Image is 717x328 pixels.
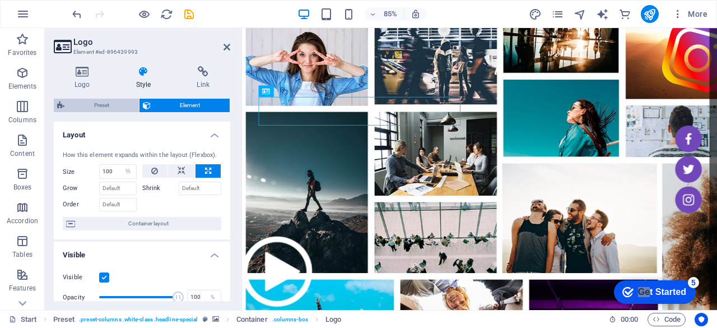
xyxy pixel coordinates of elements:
[139,99,230,112] button: Element
[10,149,35,158] p: Content
[695,313,708,326] button: Usercentrics
[551,7,565,21] button: pages
[653,313,681,326] span: Code
[53,313,342,326] nav: breadcrumb
[621,313,638,326] span: 00 00
[618,8,631,21] i: Commerce
[63,198,99,211] label: Order
[54,242,230,262] h4: Visible
[8,116,36,124] p: Columns
[53,313,75,326] span: Click to select. Double-click to edit
[73,47,208,57] h3: Element #ed-896439993
[596,8,609,21] i: AI Writer
[68,99,136,112] span: Preset
[574,8,586,21] i: Navigator
[13,183,32,192] p: Boxes
[9,284,36,293] p: Features
[325,313,341,326] span: Click to select. Double-click to edit
[668,5,712,23] button: More
[641,5,659,23] button: publish
[381,7,399,21] h6: 85%
[609,313,639,326] h6: Session time
[411,9,421,19] i: On resize automatically adjust zoom level to fit chosen device.
[70,7,83,21] button: undo
[179,182,222,195] input: Default
[551,8,564,21] i: Pages (Ctrl+Alt+S)
[648,313,686,326] button: Code
[115,66,176,90] h4: Style
[154,99,227,112] span: Element
[574,7,587,21] button: navigator
[63,151,221,160] div: How this element expands within the layout (Flexbox).
[137,7,151,21] button: Click here to leave preview mode and continue editing
[596,7,609,21] button: text_generator
[529,8,542,21] i: Design (Ctrl+Alt+Y)
[160,7,173,21] button: reload
[212,316,219,322] i: This element contains a background
[63,294,99,301] label: Opacity
[628,315,630,324] span: :
[203,316,208,322] i: This element is a customizable preset
[672,8,707,20] span: More
[78,217,218,230] span: Container layout
[176,66,230,90] h4: Link
[54,122,230,142] h4: Layout
[12,250,32,259] p: Tables
[7,216,38,225] p: Accordion
[99,198,137,211] input: Default
[182,7,195,21] button: save
[54,66,115,90] h4: Logo
[71,8,83,21] i: Undo: Change width (Ctrl+Z)
[79,313,198,326] span: . preset-columns .white-class .headline-special
[160,8,173,21] i: Reload page
[205,290,221,304] div: %
[73,37,230,47] h2: Logo
[529,7,542,21] button: design
[183,8,195,21] i: Save (Ctrl+S)
[8,48,36,57] p: Favorites
[63,169,99,175] label: Size
[365,7,404,21] button: 85%
[8,82,37,91] p: Elements
[236,313,268,326] span: Click to select. Double-click to edit
[618,7,632,21] button: commerce
[63,217,221,230] button: Container layout
[83,2,94,13] div: 5
[54,99,139,112] button: Preset
[33,12,81,22] div: Get Started
[643,8,656,21] i: Publish
[63,182,99,195] label: Grow
[99,182,137,195] input: Default
[9,6,91,29] div: Get Started 5 items remaining, 0% complete
[272,313,308,326] span: . columns-box
[63,271,99,284] label: Visible
[142,182,179,195] label: Shrink
[9,313,37,326] a: Click to cancel selection. Double-click to open Pages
